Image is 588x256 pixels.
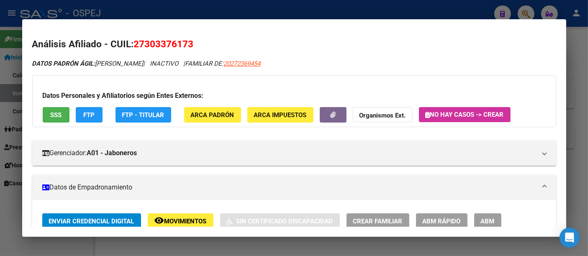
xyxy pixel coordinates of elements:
span: Movimientos [164,218,207,225]
button: Organismos Ext. [353,107,413,123]
mat-icon: remove_red_eye [154,215,164,225]
span: 20272369454 [224,60,261,67]
span: ARCA Padrón [191,111,234,119]
button: ARCA Impuestos [247,107,313,123]
button: ARCA Padrón [184,107,241,123]
button: SSS [43,107,69,123]
button: ABM Rápido [416,213,467,229]
button: FTP - Titular [116,107,171,123]
span: FAMILIAR DE: [185,60,261,67]
mat-expansion-panel-header: Datos de Empadronamiento [32,175,556,200]
span: ABM [481,218,495,225]
strong: Organismos Ext. [359,112,406,119]
span: Crear Familiar [353,218,403,225]
span: ABM Rápido [423,218,461,225]
strong: DATOS PADRÓN ÁGIL: [32,60,95,67]
strong: A01 - Jaboneros [87,148,137,158]
i: | INACTIVO | [32,60,261,67]
span: FTP [83,111,95,119]
button: FTP [76,107,103,123]
mat-expansion-panel-header: Gerenciador:A01 - Jaboneros [32,141,556,166]
mat-panel-title: Datos de Empadronamiento [42,182,536,192]
span: Enviar Credencial Digital [49,218,134,225]
button: Crear Familiar [347,213,409,229]
span: No hay casos -> Crear [426,111,504,118]
span: [PERSON_NAME] [32,60,144,67]
div: Open Intercom Messenger [560,228,580,248]
span: FTP - Titular [122,111,164,119]
span: 27303376173 [134,38,194,49]
button: Sin Certificado Discapacidad [220,213,340,229]
button: Movimientos [148,213,213,229]
mat-panel-title: Gerenciador: [42,148,536,158]
h2: Análisis Afiliado - CUIL: [32,37,556,51]
button: No hay casos -> Crear [419,107,511,122]
span: ARCA Impuestos [254,111,307,119]
span: SSS [50,111,62,119]
h3: Datos Personales y Afiliatorios según Entes Externos: [43,91,546,101]
button: ABM [474,213,501,229]
span: Sin Certificado Discapacidad [236,218,333,225]
button: Enviar Credencial Digital [42,213,141,229]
